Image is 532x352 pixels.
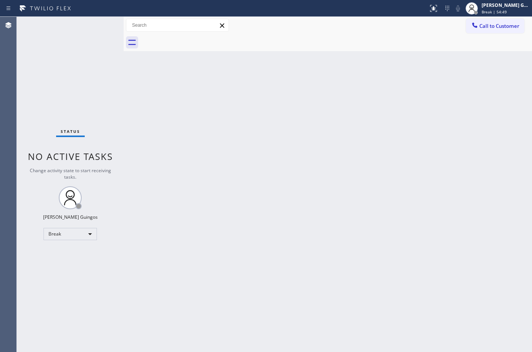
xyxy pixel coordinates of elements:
button: Mute [453,3,463,14]
button: Call to Customer [466,19,524,33]
input: Search [126,19,229,31]
span: No active tasks [28,150,113,163]
span: Call to Customer [479,23,519,29]
span: Break | 54:49 [482,9,507,15]
div: [PERSON_NAME] Guingos [482,2,530,8]
span: Change activity state to start receiving tasks. [30,167,111,180]
div: Break [44,228,97,240]
div: [PERSON_NAME] Guingos [43,214,98,220]
span: Status [61,129,80,134]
